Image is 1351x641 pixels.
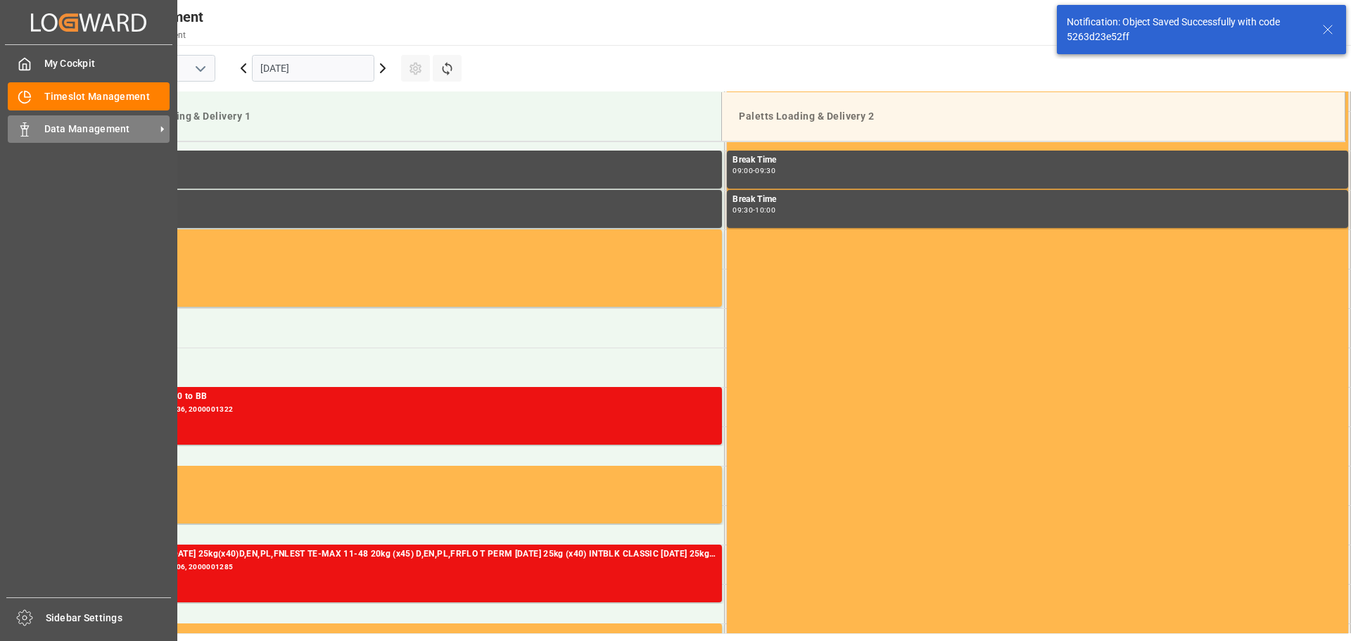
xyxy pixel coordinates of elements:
[106,626,716,640] div: Occupied
[755,207,775,213] div: 10:00
[189,58,210,80] button: open menu
[732,193,1343,207] div: Break Time
[44,89,170,104] span: Timeslot Management
[106,153,716,167] div: Break Time
[106,561,716,573] div: Main ref : 6100001706, 2000001285
[755,167,775,174] div: 09:30
[733,103,1333,129] div: Paletts Loading & Delivery 2
[44,122,156,137] span: Data Management
[106,193,716,207] div: Break Time
[732,153,1343,167] div: Break Time
[106,469,716,483] div: Occupied
[753,167,755,174] div: -
[252,55,374,82] input: DD.MM.YYYY
[732,207,753,213] div: 09:30
[106,404,716,416] div: Main ref : 6100001636, 2000001322
[106,547,716,561] div: BLK PREMIUM [DATE] 25kg(x40)D,EN,PL,FNLEST TE-MAX 11-48 20kg (x45) D,EN,PL,FRFLO T PERM [DATE] 25...
[8,50,170,77] a: My Cockpit
[106,390,716,404] div: Granubor Natur 1,0 to BB
[44,56,170,71] span: My Cockpit
[106,232,716,246] div: Occupied
[753,207,755,213] div: -
[8,82,170,110] a: Timeslot Management
[1067,15,1309,44] div: Notification: Object Saved Successfully with code 5263d23e52ff
[732,167,753,174] div: 09:00
[110,103,710,129] div: Paletts Loading & Delivery 1
[46,611,172,626] span: Sidebar Settings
